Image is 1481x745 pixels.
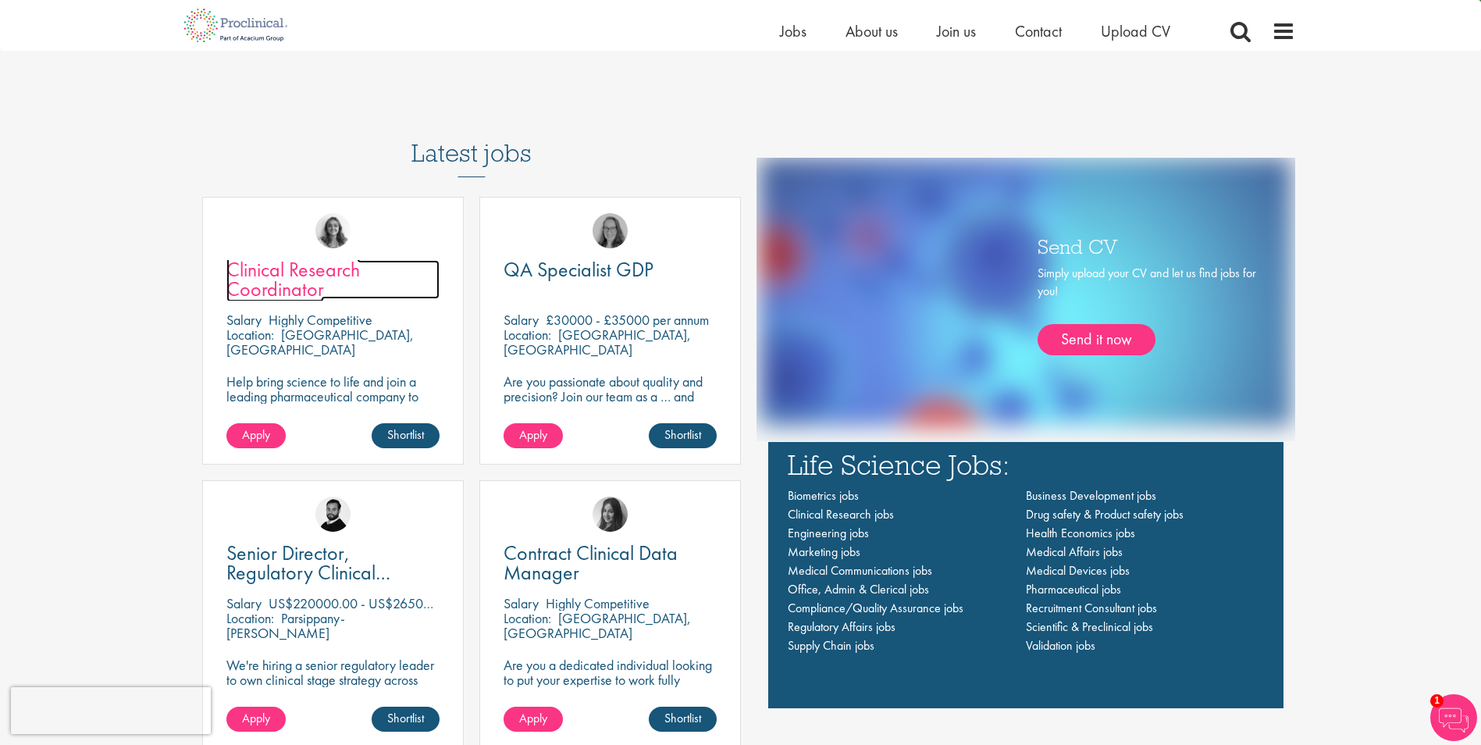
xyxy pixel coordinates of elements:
img: Chatbot [1430,694,1477,741]
iframe: reCAPTCHA [11,687,211,734]
a: Shortlist [649,707,717,732]
a: Clinical Research jobs [788,506,894,522]
a: Drug safety & Product safety jobs [1026,506,1184,522]
p: Highly Competitive [546,594,650,612]
a: Shortlist [649,423,717,448]
a: Apply [504,707,563,732]
img: Heidi Hennigan [593,497,628,532]
a: Supply Chain jobs [788,637,874,654]
nav: Main navigation [788,487,1264,655]
span: Apply [519,426,547,443]
p: £30000 - £35000 per annum [546,311,709,329]
span: Clinical Research Coordinator [226,256,360,302]
span: Salary [504,311,539,329]
a: Send it now [1038,324,1155,355]
h3: Send CV [1038,236,1256,256]
img: Nick Walker [315,497,351,532]
img: Jackie Cerchio [315,213,351,248]
p: Are you a dedicated individual looking to put your expertise to work fully flexibly in a remote p... [504,658,717,702]
div: Simply upload your CV and let us find jobs for you! [1038,265,1256,355]
a: Regulatory Affairs jobs [788,618,895,635]
a: Senior Director, Regulatory Clinical Strategy [226,544,440,583]
p: [GEOGRAPHIC_DATA], [GEOGRAPHIC_DATA] [504,326,691,358]
span: Salary [226,594,262,612]
p: Are you passionate about quality and precision? Join our team as a … and help ensure top-tier sta... [504,374,717,433]
span: Pharmaceutical jobs [1026,581,1121,597]
a: Business Development jobs [1026,487,1156,504]
a: Recruitment Consultant jobs [1026,600,1157,616]
span: Location: [226,609,274,627]
span: Apply [519,710,547,726]
a: Health Economics jobs [1026,525,1135,541]
p: [GEOGRAPHIC_DATA], [GEOGRAPHIC_DATA] [226,326,414,358]
a: Biometrics jobs [788,487,859,504]
a: Medical Affairs jobs [1026,544,1123,560]
a: Jobs [780,21,806,41]
span: 1 [1430,694,1444,708]
a: Medical Devices jobs [1026,562,1130,579]
h3: Life Science Jobs: [788,450,1264,479]
a: Scientific & Preclinical jobs [1026,618,1153,635]
span: Senior Director, Regulatory Clinical Strategy [226,540,390,605]
p: [GEOGRAPHIC_DATA], [GEOGRAPHIC_DATA] [504,609,691,642]
span: Location: [226,326,274,344]
a: Join us [937,21,976,41]
span: QA Specialist GDP [504,256,653,283]
span: Apply [242,426,270,443]
span: Location: [504,326,551,344]
a: Contact [1015,21,1062,41]
span: Location: [504,609,551,627]
p: Parsippany-[PERSON_NAME][GEOGRAPHIC_DATA], [GEOGRAPHIC_DATA] [226,609,359,672]
span: Salary [504,594,539,612]
p: US$220000.00 - US$265000 per annum + Highly Competitive Salary [269,594,653,612]
a: Compliance/Quality Assurance jobs [788,600,963,616]
a: QA Specialist GDP [504,260,717,280]
a: Contract Clinical Data Manager [504,544,717,583]
p: We're hiring a senior regulatory leader to own clinical stage strategy across multiple programs. [226,658,440,702]
a: Apply [504,423,563,448]
a: Validation jobs [1026,637,1095,654]
a: Shortlist [372,707,440,732]
h3: Latest jobs [411,101,532,177]
a: Medical Communications jobs [788,562,932,579]
a: Engineering jobs [788,525,869,541]
a: About us [846,21,898,41]
a: Marketing jobs [788,544,860,560]
a: Apply [226,707,286,732]
a: Clinical Research Coordinator [226,260,440,299]
img: one [760,158,1292,426]
img: Ingrid Aymes [593,213,628,248]
p: Highly Competitive [269,311,372,329]
a: Shortlist [372,423,440,448]
p: Help bring science to life and join a leading pharmaceutical company to play a key role in delive... [226,374,440,448]
a: Office, Admin & Clerical jobs [788,581,929,597]
span: Apply [242,710,270,726]
a: Upload CV [1101,21,1170,41]
a: Apply [226,423,286,448]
